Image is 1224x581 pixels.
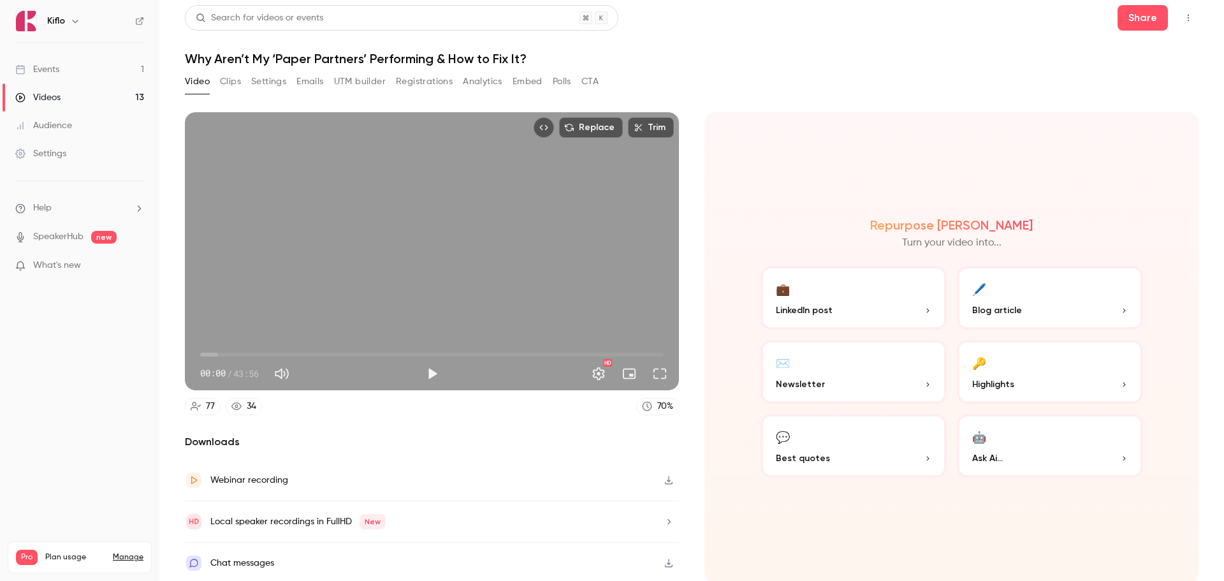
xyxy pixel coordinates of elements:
[419,361,445,386] button: Play
[776,304,833,317] span: LinkedIn post
[776,353,790,372] div: ✉️
[15,91,61,104] div: Videos
[33,259,81,272] span: What's new
[636,398,679,415] a: 70%
[972,427,986,446] div: 🤖
[870,217,1033,233] h2: Repurpose [PERSON_NAME]
[1178,8,1198,28] button: Top Bar Actions
[360,514,386,529] span: New
[185,51,1198,66] h1: Why Aren’t My ‘Paper Partners’ Performing & How to Fix It?
[761,414,947,478] button: 💬Best quotes
[269,361,295,386] button: Mute
[15,63,59,76] div: Events
[776,452,830,465] span: Best quotes
[534,117,554,138] button: Embed video
[206,400,215,413] div: 77
[227,367,232,380] span: /
[647,361,673,386] button: Full screen
[761,266,947,330] button: 💼LinkedIn post
[586,361,611,386] button: Settings
[902,235,1002,251] p: Turn your video into...
[972,279,986,298] div: 🖊️
[185,434,679,450] h2: Downloads
[16,550,38,565] span: Pro
[210,473,288,488] div: Webinar recording
[45,552,105,563] span: Plan usage
[603,359,612,367] div: HD
[616,361,642,386] button: Turn on miniplayer
[972,452,1003,465] span: Ask Ai...
[628,117,674,138] button: Trim
[16,11,36,31] img: Kiflo
[33,202,52,215] span: Help
[776,378,825,391] span: Newsletter
[251,71,286,92] button: Settings
[200,367,226,380] span: 00:00
[91,231,117,244] span: new
[113,552,143,563] a: Manage
[972,353,986,372] div: 🔑
[33,230,84,244] a: SpeakerHub
[1118,5,1168,31] button: Share
[47,15,65,27] h6: Kiflo
[334,71,386,92] button: UTM builder
[463,71,502,92] button: Analytics
[185,71,210,92] button: Video
[185,398,221,415] a: 77
[296,71,323,92] button: Emails
[15,119,72,132] div: Audience
[776,427,790,446] div: 💬
[15,147,66,160] div: Settings
[972,378,1014,391] span: Highlights
[196,11,323,25] div: Search for videos or events
[200,367,259,380] div: 00:00
[581,71,599,92] button: CTA
[657,400,673,413] div: 70 %
[233,367,259,380] span: 43:56
[210,514,386,529] div: Local speaker recordings in FullHD
[559,117,623,138] button: Replace
[761,340,947,404] button: ✉️Newsletter
[957,340,1143,404] button: 🔑Highlights
[15,202,144,215] li: help-dropdown-opener
[957,266,1143,330] button: 🖊️Blog article
[513,71,543,92] button: Embed
[957,414,1143,478] button: 🤖Ask Ai...
[396,71,453,92] button: Registrations
[972,304,1022,317] span: Blog article
[553,71,571,92] button: Polls
[247,400,256,413] div: 34
[226,398,262,415] a: 34
[220,71,241,92] button: Clips
[776,279,790,298] div: 💼
[129,260,144,272] iframe: Noticeable Trigger
[210,555,274,571] div: Chat messages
